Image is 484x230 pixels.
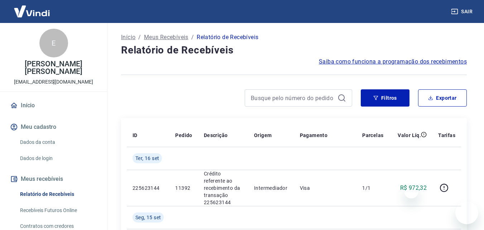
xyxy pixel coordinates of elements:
[300,132,328,139] p: Pagamento
[135,155,159,162] span: Ter, 16 set
[135,214,161,221] span: Seg, 15 set
[121,43,467,57] h4: Relatório de Recebíveis
[251,93,335,103] input: Busque pelo número do pedido
[455,201,478,224] iframe: Botão para abrir a janela de mensagens
[438,132,455,139] p: Tarifas
[9,119,99,135] button: Meu cadastro
[175,184,192,192] p: 11392
[362,184,383,192] p: 1/1
[121,33,135,42] a: Início
[144,33,188,42] a: Meus Recebíveis
[300,184,351,192] p: Visa
[133,184,164,192] p: 225623144
[254,132,272,139] p: Origem
[197,33,258,42] p: Relatório de Recebíveis
[9,0,55,22] img: Vindi
[6,60,101,75] p: [PERSON_NAME] [PERSON_NAME]
[17,135,99,150] a: Dados da conta
[9,98,99,113] a: Início
[450,5,475,18] button: Sair
[138,33,141,42] p: /
[39,29,68,57] div: E
[204,170,243,206] p: Crédito referente ao recebimento da transação 225623144
[175,132,192,139] p: Pedido
[17,203,99,218] a: Recebíveis Futuros Online
[133,132,138,139] p: ID
[398,132,421,139] p: Valor Líq.
[361,89,409,107] button: Filtros
[17,187,99,202] a: Relatório de Recebíveis
[400,184,427,192] p: R$ 972,32
[17,151,99,166] a: Dados de login
[254,184,288,192] p: Intermediador
[9,171,99,187] button: Meus recebíveis
[191,33,194,42] p: /
[418,89,467,107] button: Exportar
[404,184,418,198] iframe: Fechar mensagem
[362,132,383,139] p: Parcelas
[319,57,467,66] a: Saiba como funciona a programação dos recebimentos
[204,132,228,139] p: Descrição
[14,78,93,86] p: [EMAIL_ADDRESS][DOMAIN_NAME]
